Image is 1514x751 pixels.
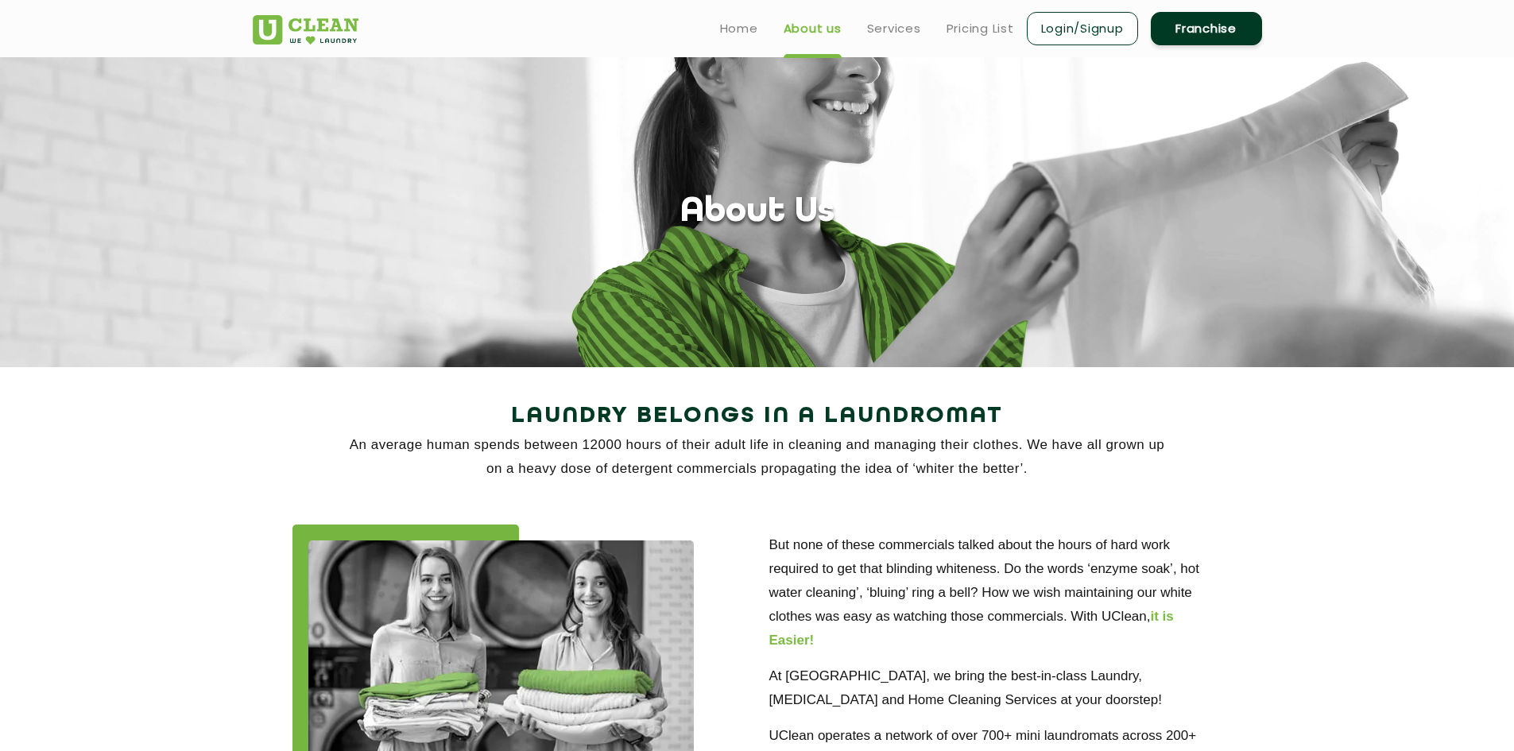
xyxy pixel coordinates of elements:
[784,19,842,38] a: About us
[253,433,1262,481] p: An average human spends between 12000 hours of their adult life in cleaning and managing their cl...
[769,664,1222,712] p: At [GEOGRAPHIC_DATA], we bring the best-in-class Laundry, [MEDICAL_DATA] and Home Cleaning Servic...
[253,15,358,45] img: UClean Laundry and Dry Cleaning
[720,19,758,38] a: Home
[769,533,1222,652] p: But none of these commercials talked about the hours of hard work required to get that blinding w...
[947,19,1014,38] a: Pricing List
[867,19,921,38] a: Services
[680,192,834,233] h1: About Us
[1027,12,1138,45] a: Login/Signup
[1151,12,1262,45] a: Franchise
[253,397,1262,436] h2: Laundry Belongs in a Laundromat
